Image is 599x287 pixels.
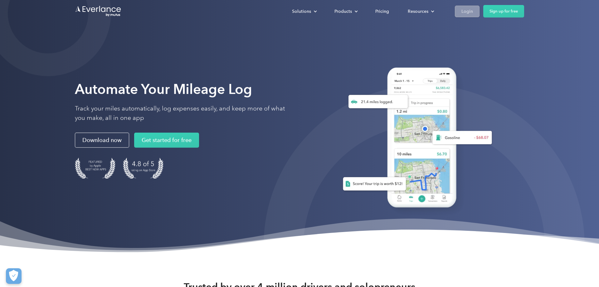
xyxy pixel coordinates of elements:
[134,133,199,148] a: Get started for free
[292,7,311,15] div: Solutions
[455,6,480,17] a: Login
[75,158,115,179] img: Badge for Featured by Apple Best New Apps
[333,61,497,217] img: Everlance, mileage tracker app, expense tracking app
[75,133,129,148] a: Download now
[123,158,163,179] img: 4.9 out of 5 stars on the app store
[461,7,473,15] div: Login
[75,104,293,123] p: Track your miles automatically, log expenses easily, and keep more of what you make, all in one app
[408,7,428,15] div: Resources
[483,5,524,17] a: Sign up for free
[334,7,352,15] div: Products
[328,6,363,17] div: Products
[75,81,252,97] strong: Automate Your Mileage Log
[6,268,22,284] button: Cookies Settings
[75,5,122,17] a: Go to homepage
[402,6,439,17] div: Resources
[369,6,395,17] a: Pricing
[286,6,322,17] div: Solutions
[375,7,389,15] div: Pricing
